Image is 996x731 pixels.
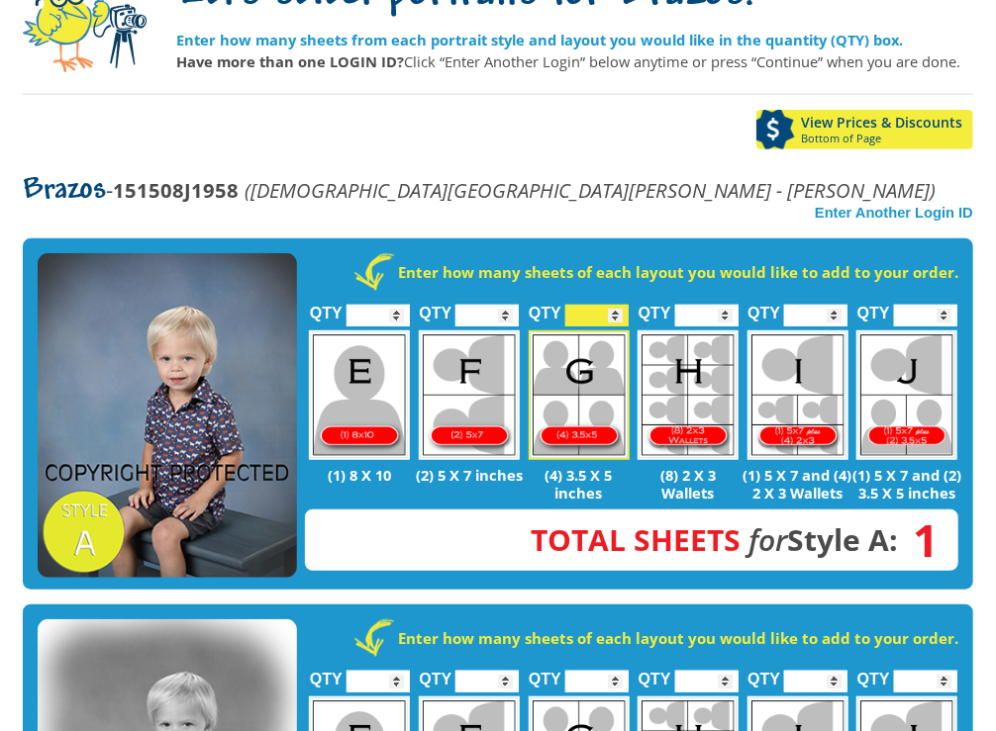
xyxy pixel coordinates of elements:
p: (1) 5 X 7 and (2) 3.5 X 5 inches [852,466,962,502]
label: QTY [857,283,890,331]
span: Brazos [23,175,106,207]
label: QTY [310,283,343,331]
img: G [529,330,630,460]
a: View Prices & DiscountsBottom of Page [756,110,973,149]
label: QTY [639,283,671,331]
strong: 151508J1958 [113,176,239,204]
label: QTY [747,649,780,697]
a: Enter Another Login ID [815,205,973,221]
label: QTY [529,649,561,697]
p: - [23,179,936,202]
label: QTY [639,649,671,697]
label: QTY [747,283,780,331]
label: QTY [529,283,561,331]
span: 1 [898,529,939,551]
span: Bottom of Page [801,133,973,144]
img: F [419,330,520,460]
strong: Have more than one LOGIN ID? [176,51,404,71]
em: for [748,519,787,560]
span: Total Sheets [531,519,741,560]
strong: Enter how many sheets of each layout you would like to add to your order. [398,262,958,282]
strong: Enter how many sheets of each layout you would like to add to your order. [398,628,958,648]
p: Click “Enter Another Login” below anytime or press “Continue” when you are done. [176,50,960,72]
img: STYLE A [38,253,297,578]
label: QTY [310,649,343,697]
label: QTY [857,649,890,697]
img: I [747,330,848,460]
p: (1) 5 X 7 and (4) 2 X 3 Wallets [743,466,852,502]
p: (4) 3.5 X 5 inches [524,466,634,502]
img: J [856,330,957,460]
label: QTY [419,649,451,697]
p: (2) 5 X 7 inches [415,466,525,484]
strong: Enter how many sheets from each portrait style and layout you would like in the quantity (QTY) box. [176,30,903,49]
em: ([DEMOGRAPHIC_DATA][GEOGRAPHIC_DATA][PERSON_NAME] - [PERSON_NAME]) [245,176,936,204]
p: (1) 8 X 10 [305,466,415,484]
img: E [309,330,410,460]
p: (8) 2 X 3 Wallets [634,466,744,502]
img: H [638,330,739,460]
strong: Style A: [531,519,898,560]
label: QTY [419,283,451,331]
